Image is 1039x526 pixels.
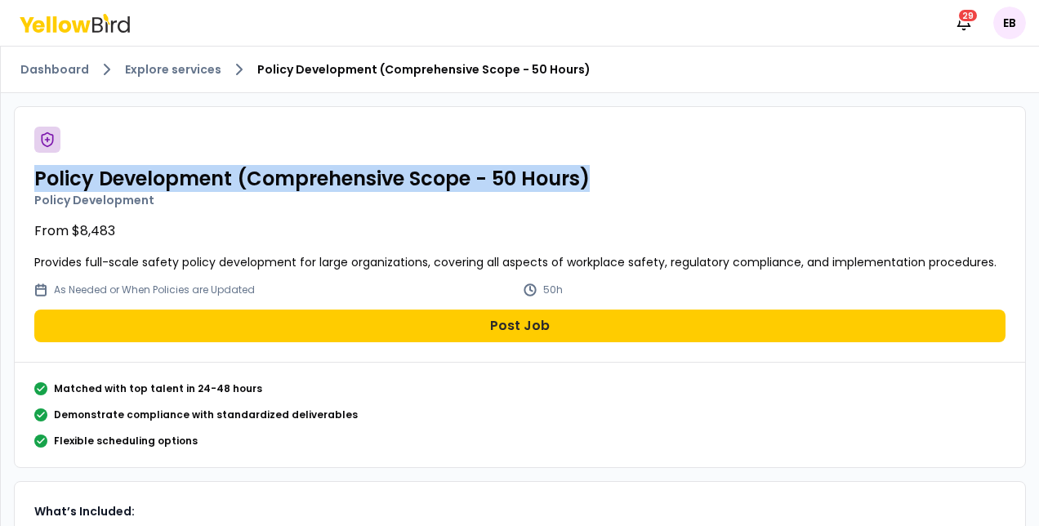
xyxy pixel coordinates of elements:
[34,503,135,519] strong: What’s Included:
[20,61,89,78] a: Dashboard
[54,408,358,421] p: Demonstrate compliance with standardized deliverables
[993,7,1026,39] span: EB
[34,166,1006,192] h2: Policy Development (Comprehensive Scope - 50 Hours)
[54,435,198,448] p: Flexible scheduling options
[34,254,1006,270] p: Provides full-scale safety policy development for large organizations, covering all aspects of wo...
[34,192,1006,208] p: Policy Development
[34,310,1006,342] button: Post Job
[20,60,1019,79] nav: breadcrumb
[54,283,255,296] p: As Needed or When Policies are Updated
[948,7,980,39] button: 29
[957,8,979,23] div: 29
[257,61,591,78] span: Policy Development (Comprehensive Scope - 50 Hours)
[543,283,563,296] p: 50h
[54,382,262,395] p: Matched with top talent in 24-48 hours
[34,221,1006,241] p: From $8,483
[125,61,221,78] a: Explore services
